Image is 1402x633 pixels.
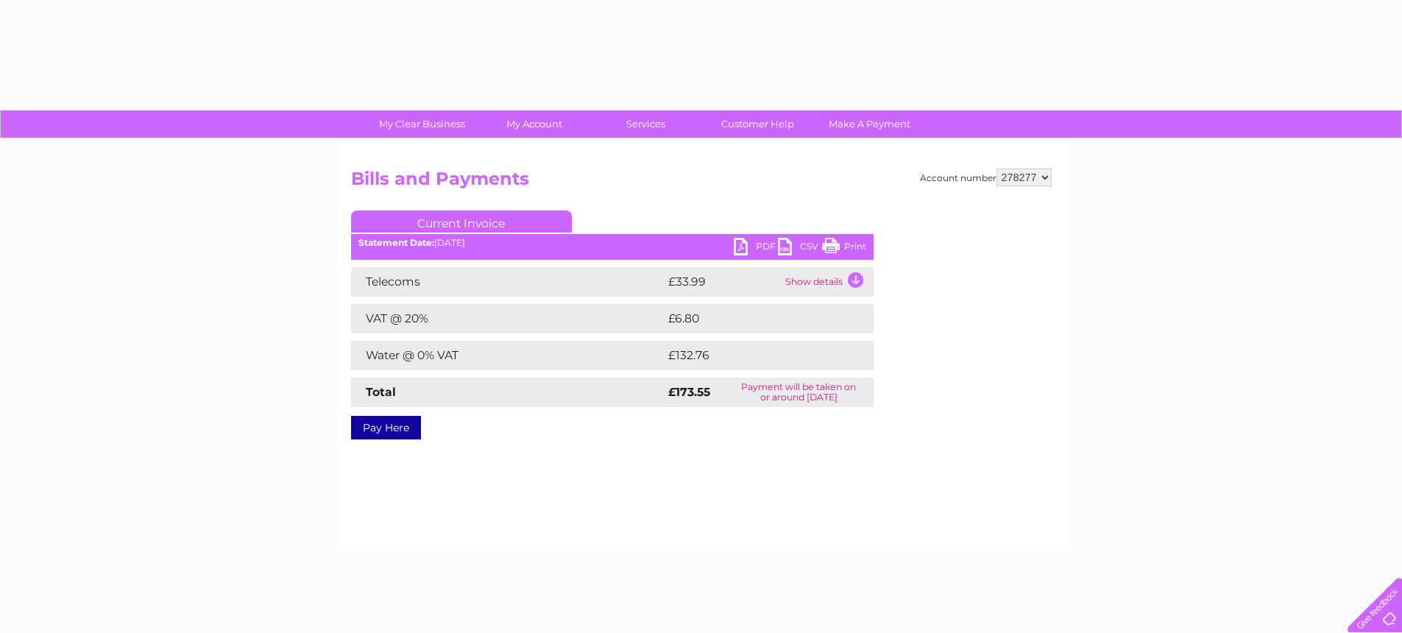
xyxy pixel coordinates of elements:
h2: Bills and Payments [351,169,1052,197]
b: Statement Date: [358,237,434,248]
div: Account number [920,169,1052,186]
a: Make A Payment [809,110,930,138]
a: Current Invoice [351,211,572,233]
a: PDF [734,238,778,259]
td: VAT @ 20% [351,304,665,333]
a: Customer Help [697,110,818,138]
td: Show details [782,267,874,297]
td: Payment will be taken on or around [DATE] [724,378,873,407]
a: My Account [473,110,595,138]
a: CSV [778,238,822,259]
td: Water @ 0% VAT [351,341,665,370]
td: £132.76 [665,341,846,370]
a: Pay Here [351,416,421,439]
div: [DATE] [351,238,874,248]
td: Telecoms [351,267,665,297]
a: Print [822,238,866,259]
td: £6.80 [665,304,840,333]
a: My Clear Business [361,110,483,138]
strong: Total [366,385,396,399]
strong: £173.55 [668,385,710,399]
a: Services [585,110,707,138]
td: £33.99 [665,267,782,297]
